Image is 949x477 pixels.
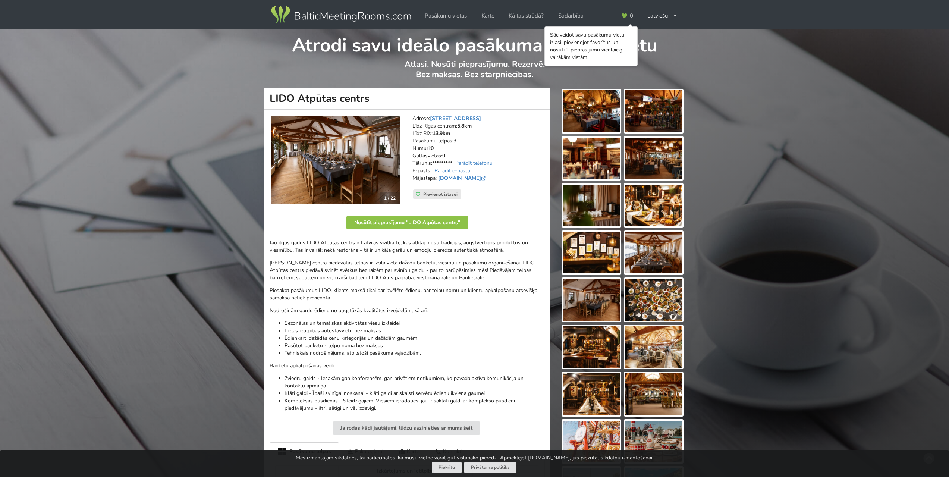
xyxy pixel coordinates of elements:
[270,259,545,282] p: [PERSON_NAME] centra piedāvātās telpas ir izcila vieta dažādu banketu, viesību un pasākumu organi...
[423,191,458,197] span: Pievienot izlasei
[264,88,550,110] h1: LIDO Atpūtas centrs
[503,9,549,23] a: Kā tas strādā?
[285,320,545,327] li: Sezonālas un tematiskas aktivitātes viesu izklaidei
[625,185,682,226] img: LIDO Atpūtas centrs | Rīga | Pasākumu vieta - galerijas bilde
[625,279,682,321] img: LIDO Atpūtas centrs | Rīga | Pasākumu vieta - galerijas bilde
[380,192,400,204] div: 1 / 22
[625,326,682,368] img: LIDO Atpūtas centrs | Rīga | Pasākumu vieta - galerijas bilde
[285,349,545,357] li: Tehniskais nodrošinājums, atbilstoši pasākuma vajadzībām.
[550,31,632,61] div: Sāc veidot savu pasākumu vietu izlasi, pievienojot favorītus un nosūti 1 pieprasījumu vienlaicīgi...
[625,138,682,179] img: LIDO Atpūtas centrs | Rīga | Pasākumu vieta - galerijas bilde
[442,152,445,159] strong: 0
[563,232,620,274] img: LIDO Atpūtas centrs | Rīga | Pasākumu vieta - galerijas bilde
[457,122,472,129] strong: 5.8km
[285,335,545,342] li: Ēdienkarti dažādās cenu kategorijās un dažādām gaumēm
[563,373,620,415] img: LIDO Atpūtas centrs | Rīga | Pasākumu vieta - galerijas bilde
[630,13,633,19] span: 0
[285,390,545,397] li: Klāti galdi - Īpaši svinīgai noskaņai - klāti galdi ar skaisti servētu ēdienu ikviena gaumei
[285,342,545,349] li: Pasūtot banketu - telpu noma bez maksas
[270,287,545,302] p: Piesakot pasākumus LIDO, klients maksā tikai par izvēlēto ēdienu, par telpu nomu un klientu apkal...
[553,9,589,23] a: Sadarbība
[563,279,620,321] img: LIDO Atpūtas centrs | Rīga | Pasākumu vieta - galerijas bilde
[430,115,481,122] a: [STREET_ADDRESS]
[339,442,391,460] div: Pakalpojumi
[438,175,487,182] a: [DOMAIN_NAME]
[433,130,450,137] strong: 13.9km
[271,116,400,204] a: Restorāns, bārs | Rīga | LIDO Atpūtas centrs 1 / 22
[346,216,468,229] button: Nosūtīt pieprasījumu "LIDO Atpūtas centrs"
[476,9,500,23] a: Karte
[453,137,456,144] strong: 3
[270,307,545,314] p: Nodrošinām gardu ēdienu no augstākās kvalitātes izvejvielām, kā arī:
[285,397,545,412] li: Kompleksās pusdienas - Steidzīgajiem. Viesiem ierodoties, jau ir saklāti galdi ar komplekso pusdi...
[432,462,462,473] button: Piekrītu
[625,421,682,462] img: LIDO Atpūtas centrs | Rīga | Pasākumu vieta - galerijas bilde
[563,421,620,462] img: LIDO Atpūtas centrs | Rīga | Pasākumu vieta - galerijas bilde
[563,185,620,226] img: LIDO Atpūtas centrs | Rīga | Pasākumu vieta - galerijas bilde
[271,116,400,204] img: Restorāns, bārs | Rīga | LIDO Atpūtas centrs
[264,29,685,57] h1: Atrodi savu ideālo pasākuma norises vietu
[625,373,682,415] img: LIDO Atpūtas centrs | Rīga | Pasākumu vieta - galerijas bilde
[434,167,470,174] a: Parādīt e-pastu
[625,232,682,274] img: LIDO Atpūtas centrs | Rīga | Pasākumu vieta - galerijas bilde
[642,9,683,23] div: Latviešu
[270,442,339,460] div: Pasākumu telpas
[455,160,493,167] a: Parādīt telefonu
[419,9,472,23] a: Pasākumu vietas
[270,239,545,254] p: Jau ilgus gadus LIDO Atpūtas centrs ir Latvijas vizītkarte, kas atklāj mūsu tradīcijas, augstvērt...
[391,442,427,460] div: Karte
[431,145,434,152] strong: 0
[333,421,480,435] button: Ja rodas kādi jautājumi, lūdzu sazinieties ar mums šeit
[625,90,682,132] img: LIDO Atpūtas centrs | Rīga | Pasākumu vieta - galerijas bilde
[270,4,412,25] img: Baltic Meeting Rooms
[285,327,545,335] li: Lielas ietilpības autostāvvietu bez maksas
[563,326,620,368] img: LIDO Atpūtas centrs | Rīga | Pasākumu vieta - galerijas bilde
[427,442,470,460] div: Kontakti
[285,375,545,390] li: Zviedru galds - Iesakām gan konferencēm, gan privātiem notikumiem, ko pavada aktīva komunikācija ...
[264,59,685,88] p: Atlasi. Nosūti pieprasījumu. Rezervē. Bez maksas. Bez starpniecības.
[412,115,545,189] address: Adrese: Līdz Rīgas centram: Līdz RIX: Pasākumu telpas: Numuri: Gultasvietas: Tālrunis: E-pasts: M...
[563,90,620,132] img: LIDO Atpūtas centrs | Rīga | Pasākumu vieta - galerijas bilde
[270,362,545,370] p: Banketu apkalpošanas veidi:
[563,138,620,179] img: LIDO Atpūtas centrs | Rīga | Pasākumu vieta - galerijas bilde
[464,462,516,473] a: Privātuma politika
